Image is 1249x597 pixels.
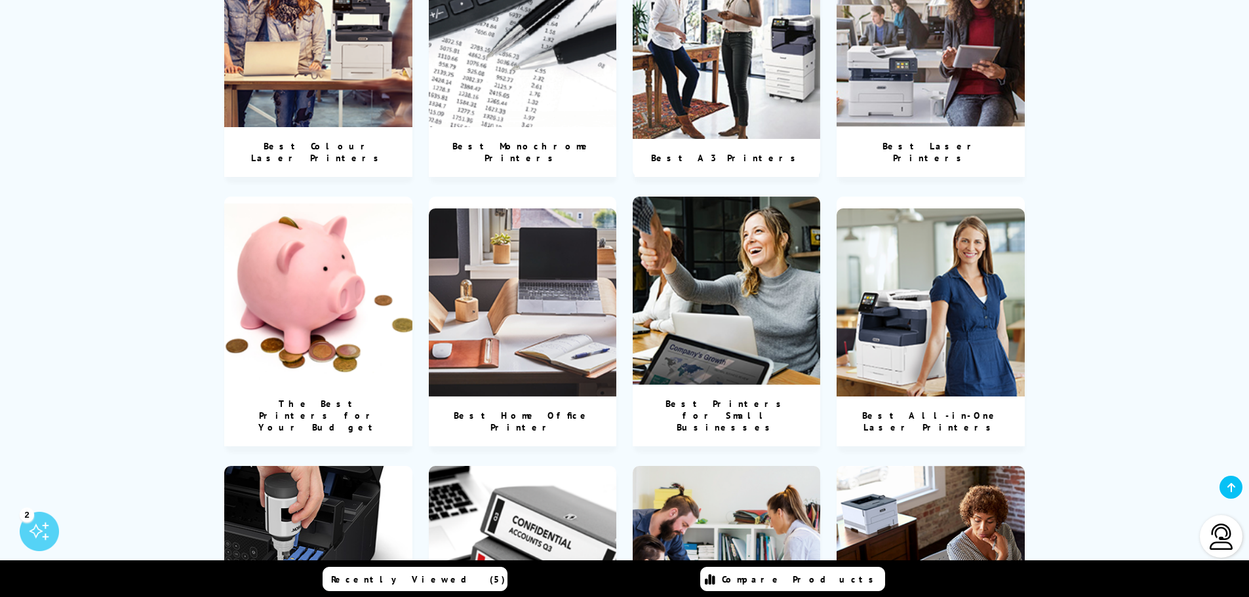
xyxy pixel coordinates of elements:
[633,197,821,385] img: Best Printers for Small Businesses
[224,197,412,446] a: The Best Printers for Your Budget
[224,127,412,177] div: Best Colour Laser Printers
[837,127,1025,177] div: Best Laser Printers
[224,197,412,385] img: The Best Printers for Your Budget
[633,385,821,446] div: Best Printers for Small Businesses
[837,208,1025,396] img: Best All-in-One Laser Printers
[429,396,617,446] div: Best Home Office Printer
[633,197,821,446] a: Best Printers for Small Businesses
[1208,524,1235,550] img: user-headset-light.svg
[700,567,885,591] a: Compare Products
[722,573,881,585] span: Compare Products
[323,567,507,591] a: Recently Viewed (5)
[429,197,617,446] a: Best Home Office Printer
[224,385,412,446] div: The Best Printers for Your Budget
[635,139,819,177] div: Best A3 Printers
[837,197,1025,446] a: Best All-in-One Laser Printers
[837,396,1025,446] div: Best All-in-One Laser Printers
[429,208,617,396] img: Best Home Office Printer
[20,507,34,522] div: 2
[429,127,617,177] div: Best Monochrome Printers
[331,573,506,585] span: Recently Viewed (5)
